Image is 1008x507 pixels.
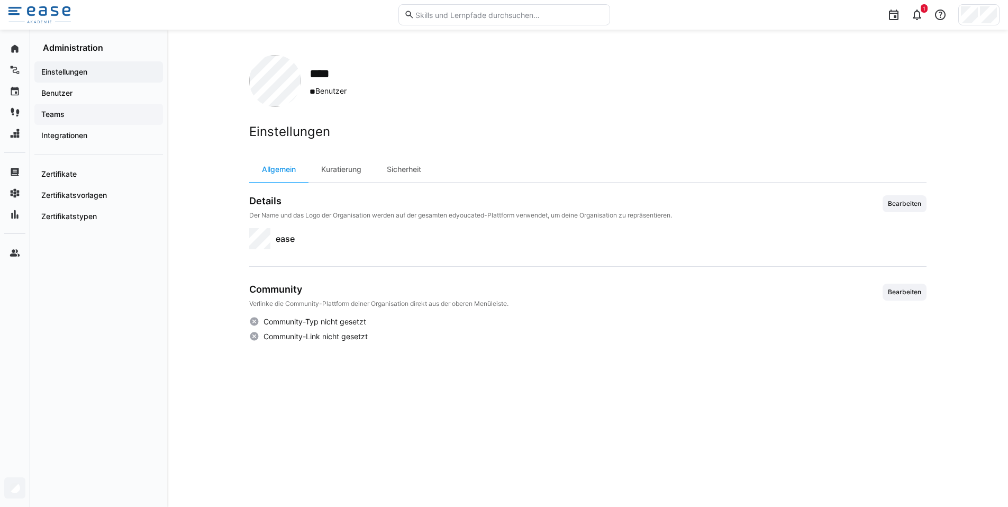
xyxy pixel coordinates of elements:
[249,195,672,207] h3: Details
[264,331,368,342] span: Community-Link nicht gesetzt
[887,200,922,208] span: Bearbeiten
[249,284,508,295] h3: Community
[374,157,434,182] div: Sicherheit
[308,157,374,182] div: Kuratierung
[883,195,927,212] button: Bearbeiten
[249,124,927,140] h2: Einstellungen
[923,5,925,12] span: 1
[249,300,508,308] p: Verlinke die Community-Plattform deiner Organisation direkt aus der oberen Menüleiste.
[887,288,922,296] span: Bearbeiten
[414,10,604,20] input: Skills und Lernpfade durchsuchen…
[249,157,308,182] div: Allgemein
[276,232,295,245] span: ease
[883,284,927,301] button: Bearbeiten
[264,316,366,327] span: Community-Typ nicht gesetzt
[249,211,672,220] p: Der Name und das Logo der Organisation werden auf der gesamten edyoucated-Plattform verwendet, um...
[310,86,352,97] span: Benutzer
